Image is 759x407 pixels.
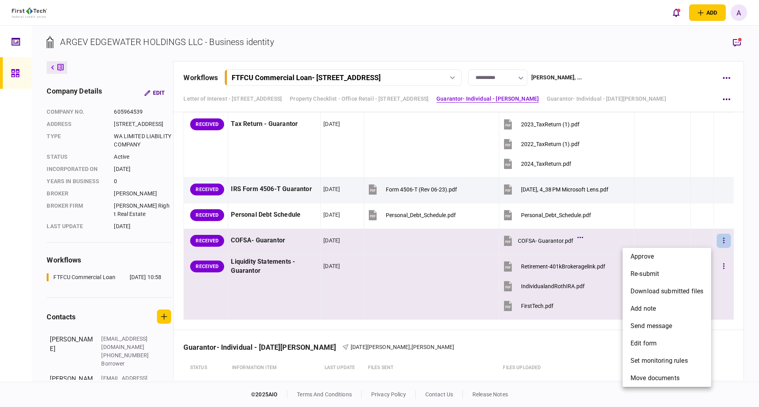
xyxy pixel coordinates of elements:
[631,252,654,261] span: approve
[631,287,703,296] span: download submitted files
[631,373,680,383] span: Move documents
[631,339,657,348] span: edit form
[631,356,688,366] span: set monitoring rules
[631,304,656,313] span: add note
[631,269,659,279] span: re-submit
[631,321,672,331] span: send message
